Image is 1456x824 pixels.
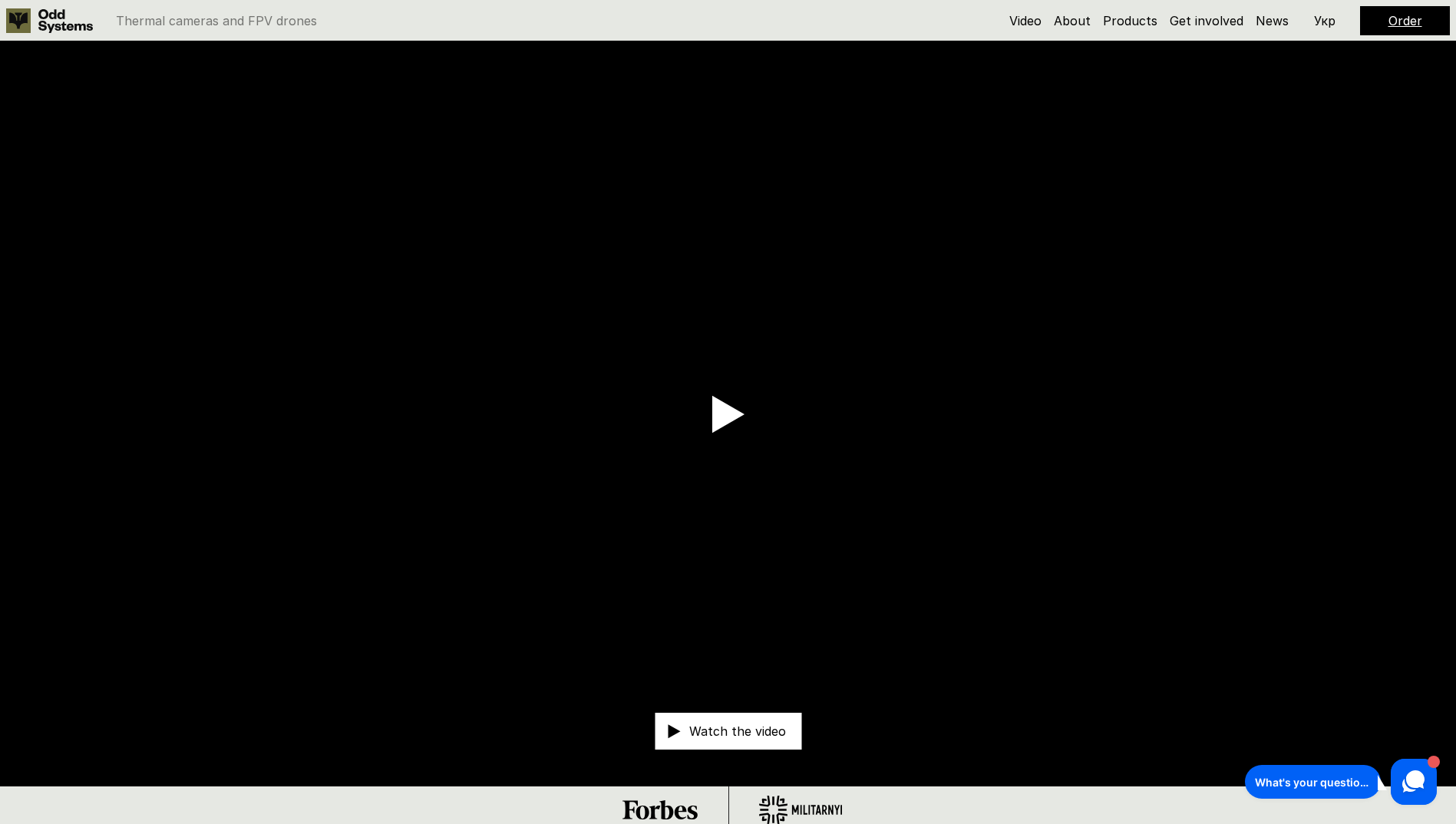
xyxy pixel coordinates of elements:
[1170,13,1243,28] a: Get involved
[689,725,786,737] p: Watch the video
[1009,13,1042,28] a: Video
[1054,13,1091,28] a: About
[1388,13,1422,28] a: Order
[1103,13,1157,28] a: Products
[1256,13,1289,28] a: News
[1241,755,1441,809] iframe: HelpCrunch
[116,15,317,27] p: Thermal cameras and FPV drones
[1314,15,1335,27] p: Укр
